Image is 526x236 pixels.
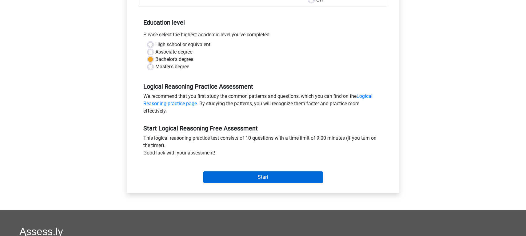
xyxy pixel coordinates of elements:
label: Bachelor's degree [155,56,193,63]
input: Start [203,171,323,183]
label: Master's degree [155,63,189,70]
label: High school or equivalent [155,41,210,48]
h5: Logical Reasoning Practice Assessment [143,83,383,90]
div: Please select the highest academic level you’ve completed. [139,31,387,41]
label: Associate degree [155,48,192,56]
div: This logical reasoning practice test consists of 10 questions with a time limit of 9:00 minutes (... [139,134,387,159]
div: We recommend that you first study the common patterns and questions, which you can find on the . ... [139,93,387,117]
h5: Education level [143,16,383,29]
h5: Start Logical Reasoning Free Assessment [143,125,383,132]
